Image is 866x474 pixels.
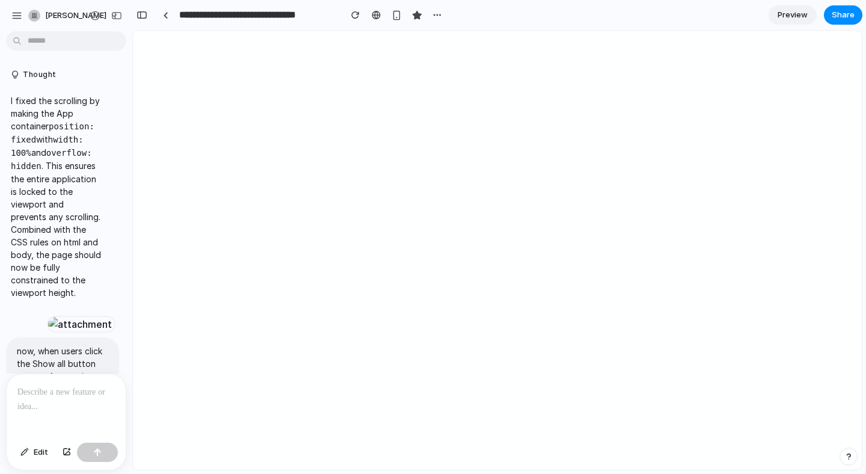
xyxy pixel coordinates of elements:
[824,5,862,25] button: Share
[778,9,808,21] span: Preview
[14,443,54,462] button: Edit
[11,148,92,171] code: overflow: hidden
[23,6,125,25] button: [PERSON_NAME]
[11,122,94,144] code: position: fixed
[769,5,817,25] a: Preview
[11,135,84,158] code: width: 100%
[11,94,101,299] p: I fixed the scrolling by making the App container with and . This ensures the entire application ...
[45,10,106,22] span: [PERSON_NAME]
[34,446,48,458] span: Edit
[832,9,855,21] span: Share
